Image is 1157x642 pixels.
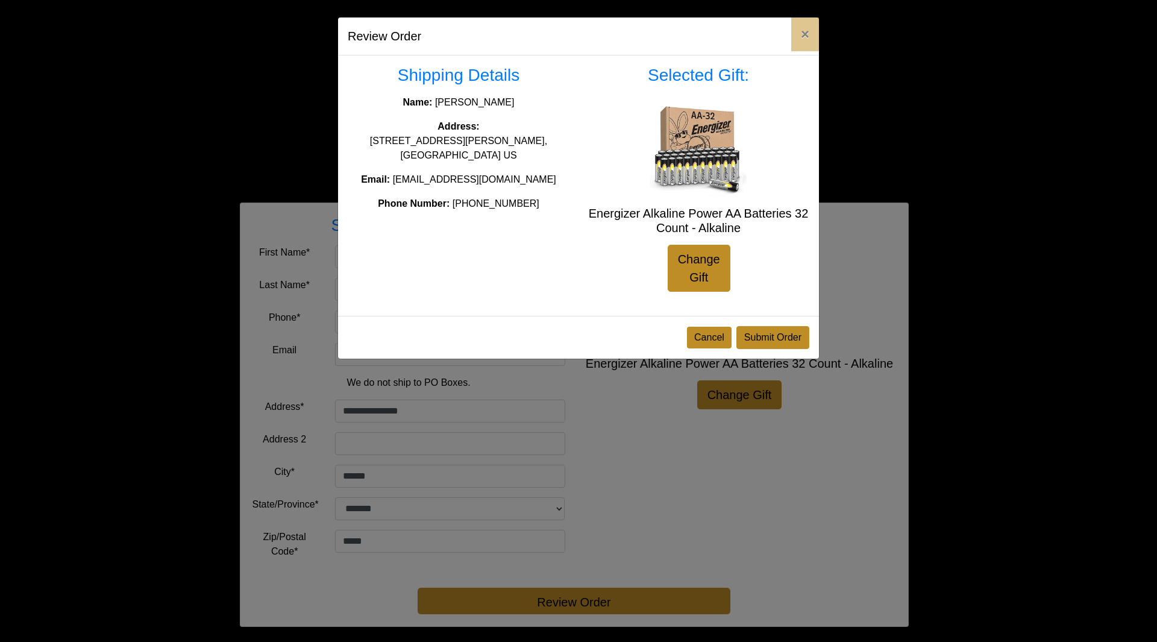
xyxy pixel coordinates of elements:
[348,27,421,45] h5: Review Order
[668,245,730,292] a: Change Gift
[393,174,556,184] span: [EMAIL_ADDRESS][DOMAIN_NAME]
[403,97,433,107] strong: Name:
[453,198,539,209] span: [PHONE_NUMBER]
[791,17,819,51] button: Close
[435,97,515,107] span: [PERSON_NAME]
[736,326,809,349] button: Submit Order
[687,327,732,348] button: Cancel
[370,136,547,160] span: [STREET_ADDRESS][PERSON_NAME], [GEOGRAPHIC_DATA] US
[801,26,809,42] span: ×
[588,65,809,86] h3: Selected Gift:
[348,65,569,86] h3: Shipping Details
[437,121,479,131] strong: Address:
[361,174,390,184] strong: Email:
[650,100,747,197] img: Energizer Alkaline Power AA Batteries 32 Count - Alkaline
[378,198,450,209] strong: Phone Number:
[588,206,809,235] h5: Energizer Alkaline Power AA Batteries 32 Count - Alkaline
